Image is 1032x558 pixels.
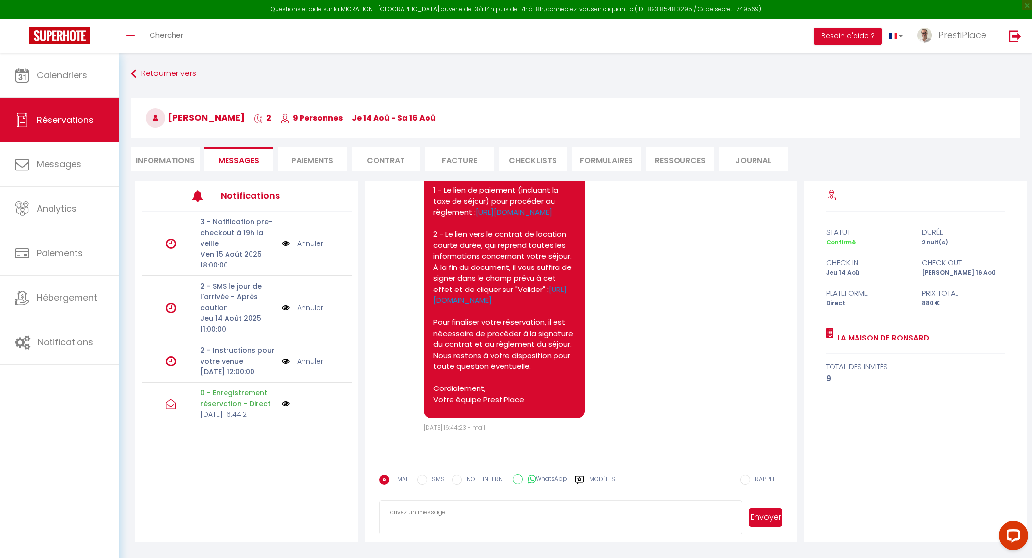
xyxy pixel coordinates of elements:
[201,249,275,270] p: Ven 15 Août 2025 18:00:00
[915,288,1011,299] div: Prix total
[750,475,775,485] label: RAPPEL
[425,147,494,171] li: Facture
[589,475,615,492] label: Modèles
[201,313,275,335] p: Jeu 14 Août 2025 11:00:00
[915,268,1011,278] div: [PERSON_NAME] 16 Aoû
[910,19,999,53] a: ... PrestiPlace
[820,288,915,299] div: Plateforme
[594,5,635,13] a: en cliquant ici
[201,388,275,409] p: 0 - Enregistrement réservation - Direct
[572,147,641,171] li: FORMULAIRES
[201,281,275,313] p: 2 - SMS le jour de l'arrivée - Après caution
[389,475,410,485] label: EMAIL
[201,409,275,420] p: [DATE] 16:44:21
[282,400,290,408] img: NO IMAGE
[826,238,856,246] span: Confirmé
[37,247,83,259] span: Paiements
[131,147,200,171] li: Informations
[476,207,552,217] a: [URL][DOMAIN_NAME]
[131,65,1020,83] a: Retourner vers
[433,284,567,306] a: [URL][DOMAIN_NAME]
[201,366,275,377] p: [DATE] 12:00:00
[221,185,308,207] h3: Notifications
[37,114,94,126] span: Réservations
[749,508,783,527] button: Envoyer
[820,226,915,238] div: statut
[29,27,90,44] img: Super Booking
[915,257,1011,268] div: check out
[915,238,1011,247] div: 2 nuit(s)
[150,30,183,40] span: Chercher
[424,423,485,432] span: [DATE] 16:44:23 - mail
[297,356,323,366] a: Annuler
[523,474,567,485] label: WhatsApp
[646,147,714,171] li: Ressources
[1009,30,1021,42] img: logout
[218,155,259,166] span: Messages
[282,302,290,313] img: NO IMAGE
[278,147,347,171] li: Paiements
[820,299,915,308] div: Direct
[254,112,271,123] span: 2
[915,226,1011,238] div: durée
[282,238,290,249] img: NO IMAGE
[352,147,420,171] li: Contrat
[499,147,567,171] li: CHECKLISTS
[282,356,290,366] img: NO IMAGE
[820,257,915,268] div: check in
[917,28,932,43] img: ...
[719,147,788,171] li: Journal
[201,217,275,249] p: 3 - Notification pre-checkout à 19h la veille
[280,112,343,123] span: 9 Personnes
[938,29,986,41] span: PrestiPlace
[146,111,245,123] span: [PERSON_NAME]
[38,336,93,348] span: Notifications
[991,517,1032,558] iframe: LiveChat chat widget
[433,97,575,405] p: Bonjour [PERSON_NAME], Suite à votre demande de séjour dans notre propriété "[GEOGRAPHIC_DATA]" d...
[826,373,1005,385] div: 9
[201,345,275,366] p: 2 - Instructions pour votre venue
[814,28,882,45] button: Besoin d'aide ?
[462,475,505,485] label: NOTE INTERNE
[37,158,81,170] span: Messages
[297,302,323,313] a: Annuler
[37,202,76,215] span: Analytics
[297,238,323,249] a: Annuler
[37,69,87,81] span: Calendriers
[37,291,97,304] span: Hébergement
[915,299,1011,308] div: 880 €
[820,268,915,278] div: Jeu 14 Aoû
[427,475,445,485] label: SMS
[142,19,191,53] a: Chercher
[826,361,1005,373] div: total des invités
[834,332,929,344] a: La Maison de Ronsard
[352,112,436,123] span: je 14 Aoû - sa 16 Aoû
